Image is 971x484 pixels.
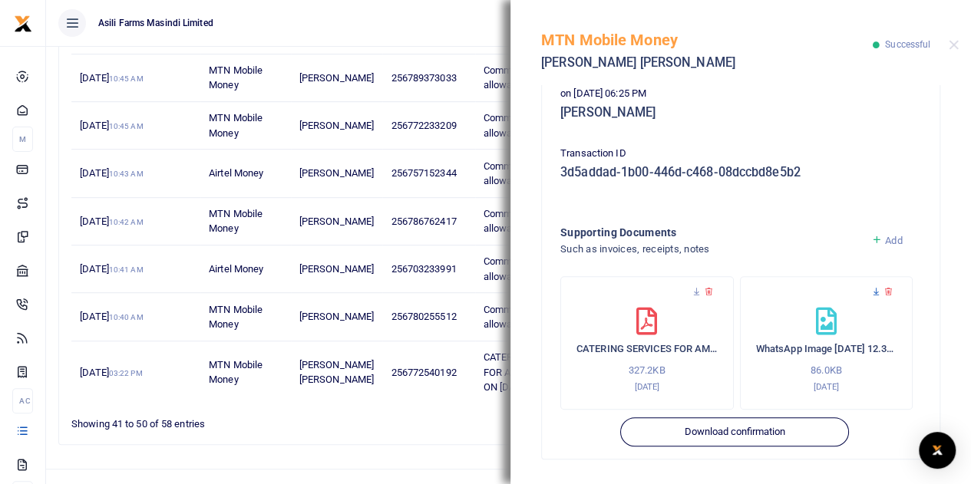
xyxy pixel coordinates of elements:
[80,367,142,378] span: [DATE]
[620,417,848,446] button: Download confirmation
[756,363,897,379] p: 86.0KB
[14,17,32,28] a: logo-small logo-large logo-large
[71,408,430,432] div: Showing 41 to 50 of 58 entries
[12,388,33,413] li: Ac
[299,216,374,227] span: [PERSON_NAME]
[814,381,839,392] small: [DATE]
[560,146,921,162] p: Transaction ID
[80,72,143,84] span: [DATE]
[740,276,913,410] div: WhatsApp Image 2024-09-04 at 12.30.10
[299,120,374,131] span: [PERSON_NAME]
[299,72,374,84] span: [PERSON_NAME]
[484,112,594,139] span: Communication allowance for September
[299,263,374,275] span: [PERSON_NAME]
[209,167,263,179] span: Airtel Money
[871,235,903,246] a: Add
[391,216,456,227] span: 256786762417
[109,265,144,274] small: 10:41 AM
[209,359,263,386] span: MTN Mobile Money
[484,64,594,91] span: Communication allowance for September
[949,40,959,50] button: Close
[391,167,456,179] span: 256757152344
[12,127,33,152] li: M
[560,224,859,241] h4: Supporting Documents
[484,351,583,393] span: CATERING SERVICES FOR AMSAF MEETING ON [DATE]
[391,367,456,378] span: 256772540192
[209,112,263,139] span: MTN Mobile Money
[80,216,143,227] span: [DATE]
[391,120,456,131] span: 256772233209
[209,64,263,91] span: MTN Mobile Money
[109,369,143,377] small: 03:22 PM
[109,313,144,321] small: 10:40 AM
[299,311,374,322] span: [PERSON_NAME]
[885,39,930,50] span: Successful
[885,235,902,246] span: Add
[209,208,263,235] span: MTN Mobile Money
[560,241,859,258] h4: Such as invoices, receipts, notes
[484,255,594,282] span: Communication allowance for September
[756,343,897,355] h6: WhatsApp Image [DATE] 12.30.10
[109,122,144,130] small: 10:45 AM
[560,105,921,120] h5: [PERSON_NAME]
[14,15,32,33] img: logo-small
[634,381,659,392] small: [DATE]
[80,311,143,322] span: [DATE]
[484,304,594,331] span: Communication allowance for September
[560,276,734,410] div: CATERING SERVICES FOR AMSAF MEETING-1
[484,208,594,235] span: Communication allowance for September
[209,263,263,275] span: Airtel Money
[109,170,144,178] small: 10:43 AM
[560,86,921,102] p: on [DATE] 06:25 PM
[484,160,594,187] span: Communication allowance for September
[576,343,718,355] h6: CATERING SERVICES FOR AMSAF MEETING-1
[391,72,456,84] span: 256789373033
[109,218,144,226] small: 10:42 AM
[576,363,718,379] p: 327.2KB
[560,165,921,180] h5: 3d5addad-1b00-446d-c468-08dccbd8e5b2
[80,120,143,131] span: [DATE]
[391,263,456,275] span: 256703233991
[391,311,456,322] span: 256780255512
[80,263,143,275] span: [DATE]
[109,74,144,83] small: 10:45 AM
[919,432,956,469] div: Open Intercom Messenger
[541,55,873,71] h5: [PERSON_NAME] [PERSON_NAME]
[80,167,143,179] span: [DATE]
[92,16,220,30] span: Asili Farms Masindi Limited
[209,304,263,331] span: MTN Mobile Money
[299,167,374,179] span: [PERSON_NAME]
[299,359,374,386] span: [PERSON_NAME] [PERSON_NAME]
[541,31,873,49] h5: MTN Mobile Money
